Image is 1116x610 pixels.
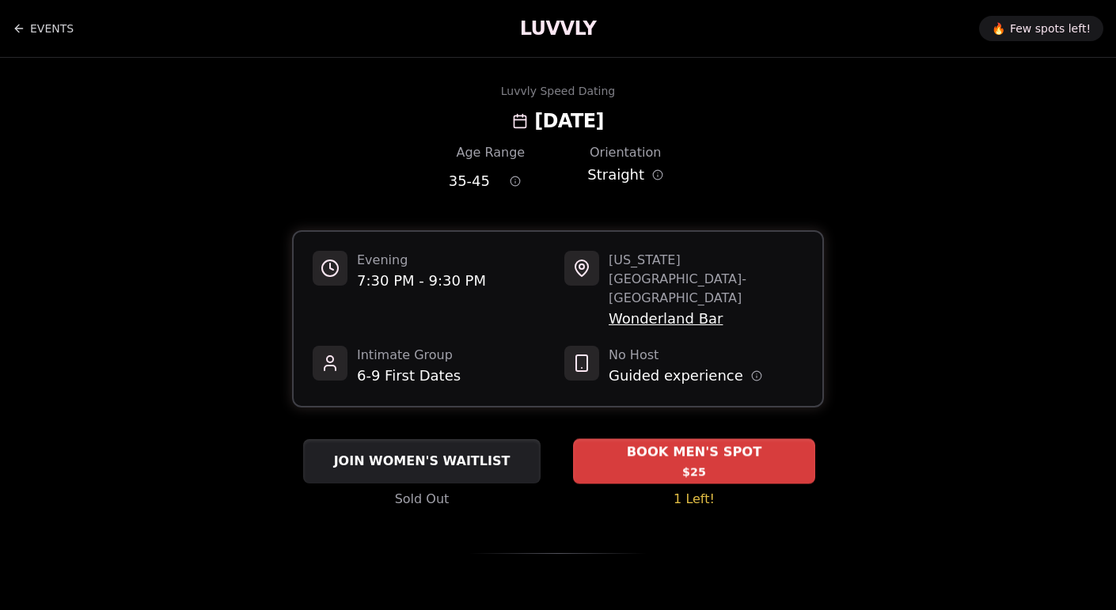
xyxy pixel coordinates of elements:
span: 🔥 [992,21,1005,36]
button: Age range information [498,164,533,199]
span: $25 [682,464,706,479]
span: 35 - 45 [449,170,490,192]
div: Luvvly Speed Dating [501,83,615,99]
span: Guided experience [609,365,743,387]
button: JOIN WOMEN'S WAITLIST - Sold Out [303,439,541,483]
button: BOOK MEN'S SPOT - 1 Left! [573,438,815,483]
a: LUVVLY [520,16,596,41]
span: 6-9 First Dates [357,365,461,387]
a: Back to events [13,13,74,44]
span: [US_STATE][GEOGRAPHIC_DATA] - [GEOGRAPHIC_DATA] [609,251,803,308]
span: 1 Left! [674,490,715,509]
span: JOIN WOMEN'S WAITLIST [331,452,514,471]
span: Wonderland Bar [609,308,803,330]
button: Orientation information [652,169,663,180]
button: Host information [751,370,762,381]
span: Sold Out [395,490,450,509]
span: Evening [357,251,486,270]
span: Few spots left! [1010,21,1091,36]
div: Age Range [449,143,533,162]
span: Straight [587,164,644,186]
span: No Host [609,346,762,365]
span: 7:30 PM - 9:30 PM [357,270,486,292]
span: BOOK MEN'S SPOT [624,443,765,462]
h2: [DATE] [534,108,604,134]
div: Orientation [583,143,667,162]
span: Intimate Group [357,346,461,365]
